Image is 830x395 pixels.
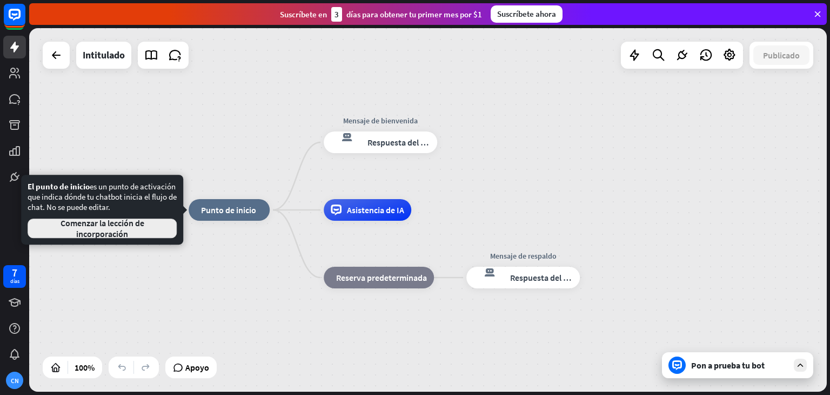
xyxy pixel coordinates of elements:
[201,205,256,215] font: Punto de inicio
[497,9,556,19] font: Suscríbete ahora
[753,45,809,65] button: Publicado
[28,219,177,238] button: Comenzar la lección de incorporación
[334,9,339,19] font: 3
[280,9,327,19] font: Suscríbete en
[510,272,576,283] font: Respuesta del bot
[83,42,125,69] div: Intitulado
[9,4,41,37] button: Abrir el widget de chat LiveChat
[12,266,17,279] font: 7
[11,377,19,385] font: CN
[490,251,557,261] font: Mensaje de respaldo
[336,272,427,283] font: Reserva predeterminada
[28,181,177,212] font: es un punto de activación que indica dónde tu chatbot inicia el flujo de chat. No se puede editar.
[3,265,26,288] a: 7 días
[75,362,95,373] font: 100%
[691,360,765,371] font: Pon a prueba tu bot
[185,362,209,373] font: Apoyo
[367,137,433,148] font: Respuesta del bot
[61,218,144,239] font: Comenzar la lección de incorporación
[343,116,418,126] font: Mensaje de bienvenida
[83,49,125,61] font: Intitulado
[10,278,19,285] font: días
[346,9,482,19] font: días para obtener tu primer mes por $1
[331,131,358,142] font: respuesta del bot de bloqueo
[28,181,90,192] font: El punto de inicio
[473,267,500,278] font: respuesta del bot de bloqueo
[763,50,800,61] font: Publicado
[347,205,404,215] font: Asistencia de IA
